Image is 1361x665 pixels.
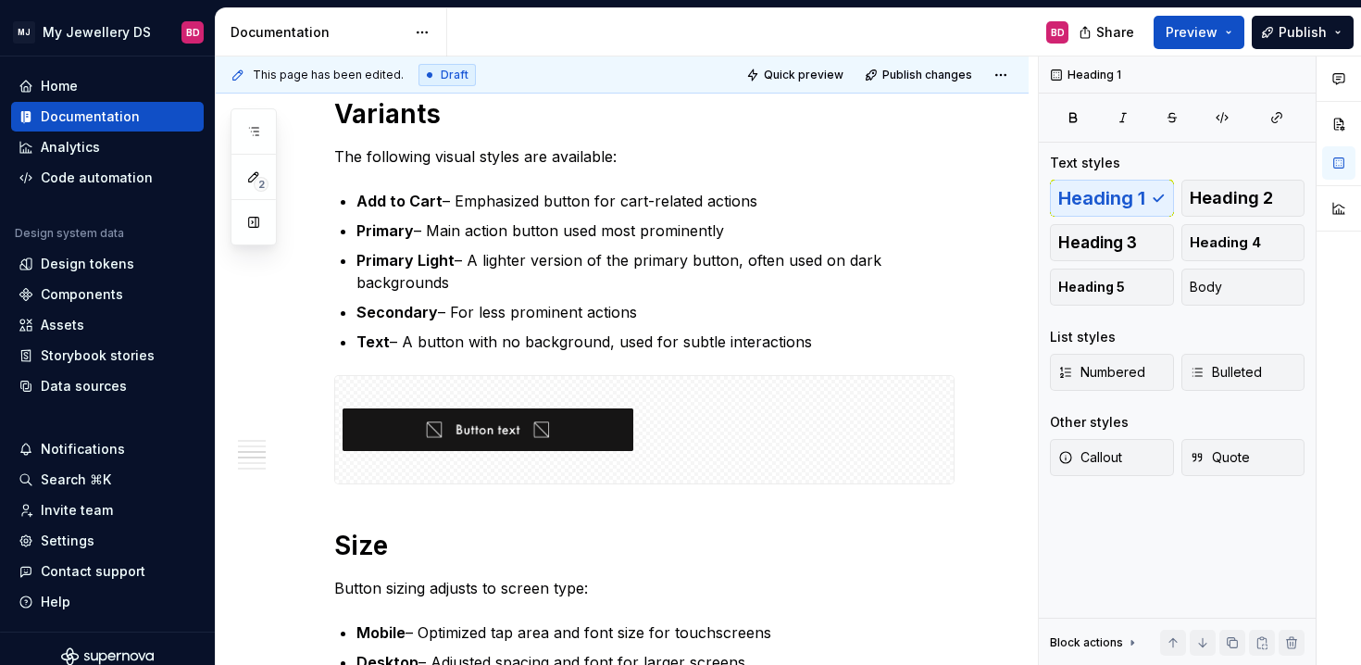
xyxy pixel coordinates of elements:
p: – Emphasized button for cart-related actions [356,190,955,212]
a: Components [11,280,204,309]
button: Preview [1154,16,1244,49]
div: BD [186,25,200,40]
button: Search ⌘K [11,465,204,495]
button: Bulleted [1181,354,1305,391]
div: List styles [1050,328,1116,346]
button: MJMy Jewellery DSBD [4,12,211,52]
p: The following visual styles are available: [334,145,955,168]
a: Home [11,71,204,101]
a: Design tokens [11,249,204,279]
div: Data sources [41,377,127,395]
button: Body [1181,269,1305,306]
button: Heading 4 [1181,224,1305,261]
strong: Primary [356,221,414,240]
button: Publish [1252,16,1354,49]
span: Body [1190,278,1222,296]
a: Analytics [11,132,204,162]
button: Heading 5 [1050,269,1174,306]
div: Documentation [41,107,140,126]
div: Design tokens [41,255,134,273]
div: Analytics [41,138,100,157]
button: Callout [1050,439,1174,476]
div: Documentation [231,23,406,42]
div: Search ⌘K [41,471,111,489]
span: Heading 4 [1190,233,1261,252]
div: Storybook stories [41,346,155,365]
button: Quote [1181,439,1305,476]
a: Settings [11,526,204,556]
a: Data sources [11,371,204,401]
button: Share [1069,16,1146,49]
strong: Add to Cart [356,192,443,210]
span: Heading 5 [1058,278,1125,296]
strong: Secondary [356,303,438,321]
p: – A button with no background, used for subtle interactions [356,331,955,353]
span: Bulleted [1190,363,1262,382]
span: Publish changes [882,68,972,82]
button: Heading 3 [1050,224,1174,261]
div: Help [41,593,70,611]
button: Notifications [11,434,204,464]
span: Callout [1058,448,1122,467]
button: Numbered [1050,354,1174,391]
span: Quote [1190,448,1250,467]
div: Design system data [15,226,124,241]
div: Invite team [41,501,113,520]
div: Code automation [41,169,153,187]
span: Heading 2 [1190,189,1273,207]
span: Publish [1279,23,1327,42]
button: Quick preview [741,62,852,88]
p: – Optimized tap area and font size for touchscreens [356,621,955,644]
span: Numbered [1058,363,1145,382]
a: Documentation [11,102,204,132]
button: Contact support [11,557,204,586]
span: This page has been edited. [253,68,404,82]
button: Help [11,587,204,617]
div: Other styles [1050,413,1129,432]
span: Preview [1166,23,1217,42]
div: Home [41,77,78,95]
h1: Size [334,529,955,562]
strong: Text [356,332,390,351]
p: – Main action button used most prominently [356,220,955,242]
span: Heading 3 [1058,233,1137,252]
strong: Primary Light [356,251,455,270]
h1: Variants [334,97,955,131]
a: Storybook stories [11,341,204,370]
p: Button sizing adjusts to screen type: [334,577,955,599]
div: MJ [13,21,35,44]
div: Text styles [1050,154,1120,172]
div: My Jewellery DS [43,23,151,42]
span: Quick preview [764,68,843,82]
div: BD [1051,25,1065,40]
div: Block actions [1050,630,1140,656]
div: Contact support [41,562,145,581]
p: – A lighter version of the primary button, often used on dark backgrounds [356,249,955,294]
strong: Mobile [356,623,406,642]
div: Settings [41,532,94,550]
span: Share [1096,23,1134,42]
p: – For less prominent actions [356,301,955,323]
button: Heading 2 [1181,180,1305,217]
span: 2 [254,177,268,192]
span: Draft [441,68,468,82]
div: Components [41,285,123,304]
div: Notifications [41,440,125,458]
a: Invite team [11,496,204,525]
a: Assets [11,310,204,340]
div: Assets [41,316,84,334]
button: Publish changes [859,62,980,88]
a: Code automation [11,163,204,193]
